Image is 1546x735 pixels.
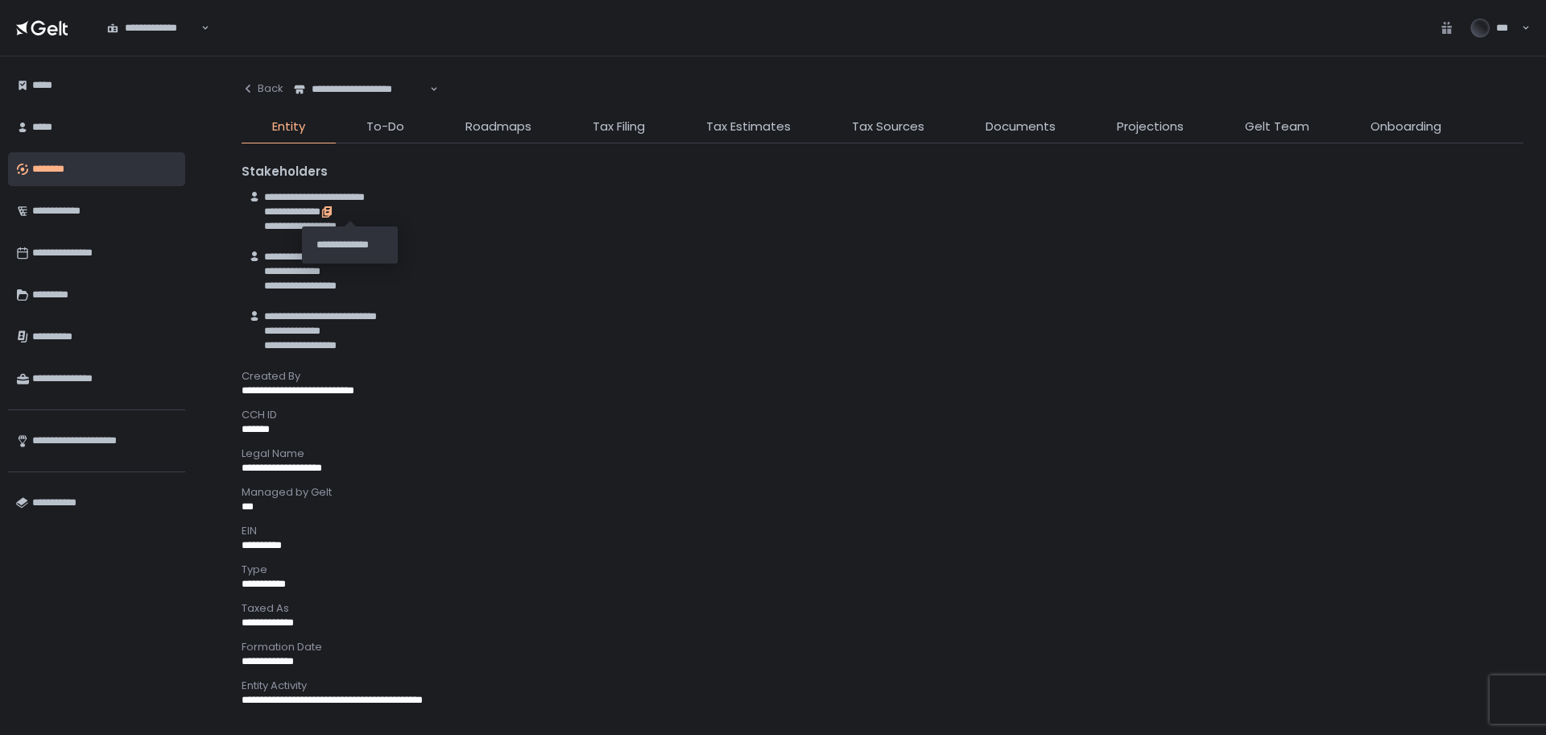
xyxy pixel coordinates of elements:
[852,118,924,136] span: Tax Sources
[242,524,1523,538] div: EIN
[706,118,791,136] span: Tax Estimates
[986,118,1056,136] span: Documents
[1245,118,1309,136] span: Gelt Team
[242,369,1523,384] div: Created By
[1117,118,1184,136] span: Projections
[242,81,283,96] div: Back
[283,73,438,106] div: Search for option
[242,446,1523,461] div: Legal Name
[242,485,1523,500] div: Managed by Gelt
[242,640,1523,654] div: Formation Date
[199,20,200,36] input: Search for option
[272,118,305,136] span: Entity
[242,163,1523,181] div: Stakeholders
[593,118,645,136] span: Tax Filing
[1370,118,1441,136] span: Onboarding
[242,717,1523,732] div: Mailing Address
[97,11,209,45] div: Search for option
[242,679,1523,693] div: Entity Activity
[242,408,1523,422] div: CCH ID
[242,73,283,105] button: Back
[465,118,531,136] span: Roadmaps
[242,563,1523,577] div: Type
[366,118,404,136] span: To-Do
[242,601,1523,616] div: Taxed As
